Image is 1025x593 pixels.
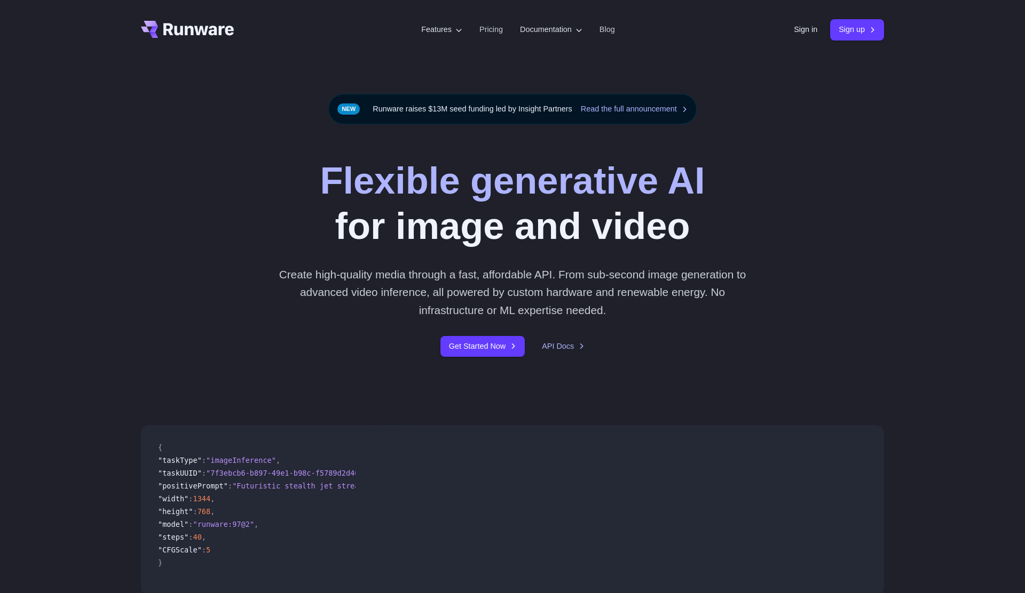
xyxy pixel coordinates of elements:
[141,21,234,38] a: Go to /
[188,494,193,503] span: :
[202,546,206,554] span: :
[158,520,188,528] span: "model"
[542,340,585,352] a: API Docs
[228,482,232,490] span: :
[193,520,254,528] span: "runware:97@2"
[276,456,280,464] span: ,
[254,520,258,528] span: ,
[600,23,615,36] a: Blog
[328,94,697,124] div: Runware raises $13M seed funding led by Insight Partners
[830,19,884,40] a: Sign up
[232,482,630,490] span: "Futuristic stealth jet streaking through a neon-lit cityscape with glowing purple exhaust"
[320,158,705,249] h1: for image and video
[206,546,210,554] span: 5
[158,482,228,490] span: "positivePrompt"
[202,533,206,541] span: ,
[479,23,503,36] a: Pricing
[421,23,462,36] label: Features
[202,456,206,464] span: :
[158,456,202,464] span: "taskType"
[193,494,210,503] span: 1344
[206,469,372,477] span: "7f3ebcb6-b897-49e1-b98c-f5789d2d40d7"
[158,533,188,541] span: "steps"
[193,533,201,541] span: 40
[581,103,688,115] a: Read the full announcement
[202,469,206,477] span: :
[198,507,211,516] span: 768
[210,494,215,503] span: ,
[188,533,193,541] span: :
[193,507,197,516] span: :
[210,507,215,516] span: ,
[158,443,162,452] span: {
[158,507,193,516] span: "height"
[158,546,202,554] span: "CFGScale"
[440,336,525,357] a: Get Started Now
[206,456,276,464] span: "imageInference"
[320,159,705,202] strong: Flexible generative AI
[158,494,188,503] span: "width"
[794,23,817,36] a: Sign in
[158,469,202,477] span: "taskUUID"
[188,520,193,528] span: :
[158,558,162,567] span: }
[520,23,582,36] label: Documentation
[275,266,751,319] p: Create high-quality media through a fast, affordable API. From sub-second image generation to adv...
